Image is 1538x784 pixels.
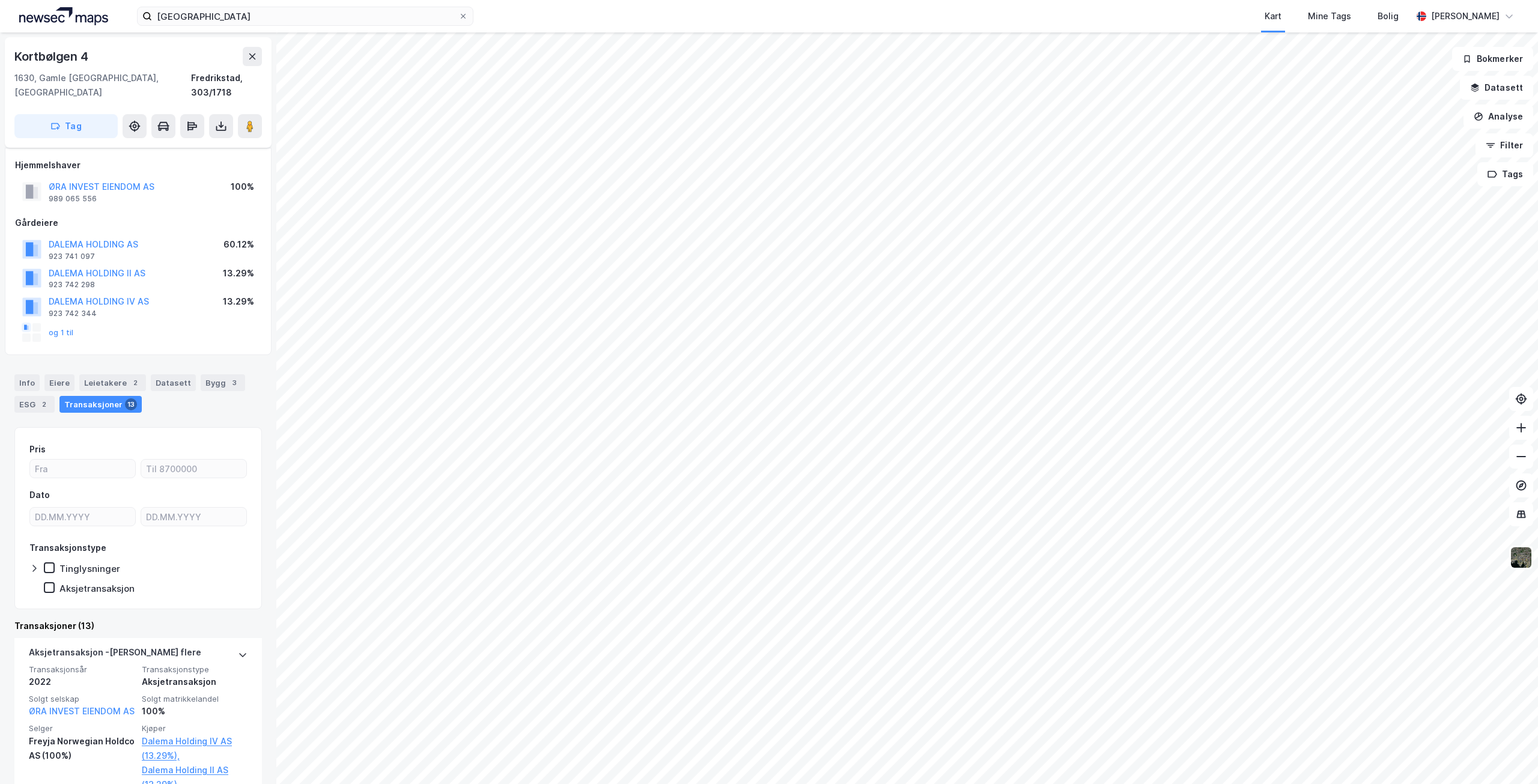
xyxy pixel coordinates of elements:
[1510,546,1533,569] img: 9k=
[59,396,142,413] div: Transaksjoner
[142,664,248,675] span: Transaksjonstype
[223,294,254,309] div: 13.29%
[228,377,240,389] div: 3
[152,7,458,25] input: Søk på adresse, matrikkel, gårdeiere, leietakere eller personer
[29,664,135,675] span: Transaksjonsår
[49,280,95,290] div: 923 742 298
[151,374,196,391] div: Datasett
[231,180,254,194] div: 100%
[14,47,91,66] div: Kortbølgen 4
[29,488,50,502] div: Dato
[223,237,254,252] div: 60.12%
[59,583,135,594] div: Aksjetransaksjon
[1378,9,1399,23] div: Bolig
[29,723,135,734] span: Selger
[79,374,146,391] div: Leietakere
[1452,47,1533,71] button: Bokmerker
[1265,9,1281,23] div: Kart
[125,398,137,410] div: 13
[191,71,262,100] div: Fredrikstad, 303/1718
[223,266,254,281] div: 13.29%
[142,723,248,734] span: Kjøper
[1478,726,1538,784] div: Kontrollprogram for chat
[49,252,95,261] div: 923 741 097
[1476,133,1533,157] button: Filter
[141,460,246,478] input: Til 8700000
[49,309,97,318] div: 923 742 344
[49,194,97,204] div: 989 065 556
[29,734,135,763] div: Freyja Norwegian Holdco AS (100%)
[142,704,248,719] div: 100%
[29,694,135,704] span: Solgt selskap
[19,7,108,25] img: logo.a4113a55bc3d86da70a041830d287a7e.svg
[15,158,261,172] div: Hjemmelshaver
[1460,76,1533,100] button: Datasett
[29,675,135,689] div: 2022
[14,374,40,391] div: Info
[14,619,262,633] div: Transaksjoner (13)
[201,374,245,391] div: Bygg
[44,374,74,391] div: Eiere
[142,694,248,704] span: Solgt matrikkelandel
[29,645,201,664] div: Aksjetransaksjon - [PERSON_NAME] flere
[1477,162,1533,186] button: Tags
[14,396,55,413] div: ESG
[29,706,135,716] a: ØRA INVEST EIENDOM AS
[29,541,106,555] div: Transaksjonstype
[1478,726,1538,784] iframe: Chat Widget
[142,675,248,689] div: Aksjetransaksjon
[15,216,261,230] div: Gårdeiere
[141,508,246,526] input: DD.MM.YYYY
[14,71,191,100] div: 1630, Gamle [GEOGRAPHIC_DATA], [GEOGRAPHIC_DATA]
[1464,105,1533,129] button: Analyse
[1431,9,1500,23] div: [PERSON_NAME]
[30,508,135,526] input: DD.MM.YYYY
[59,563,120,574] div: Tinglysninger
[14,114,118,138] button: Tag
[38,398,50,410] div: 2
[29,442,46,457] div: Pris
[142,734,248,763] a: Dalema Holding IV AS (13.29%),
[30,460,135,478] input: Fra
[129,377,141,389] div: 2
[1308,9,1351,23] div: Mine Tags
